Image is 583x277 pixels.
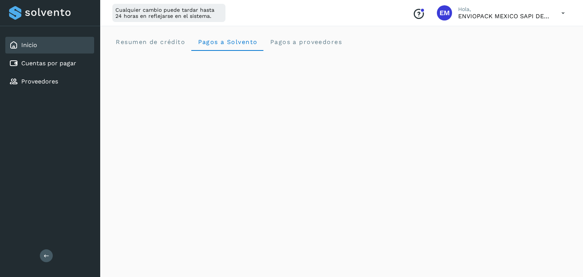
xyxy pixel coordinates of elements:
span: Pagos a proveedores [269,38,342,46]
a: Cuentas por pagar [21,60,76,67]
div: Cuentas por pagar [5,55,94,72]
p: ENVIOPACK MEXICO SAPI DE CV [458,13,549,20]
div: Proveedores [5,73,94,90]
a: Inicio [21,41,37,49]
div: Cualquier cambio puede tardar hasta 24 horas en reflejarse en el sistema. [112,4,225,22]
p: Hola, [458,6,549,13]
span: Resumen de crédito [115,38,185,46]
a: Proveedores [21,78,58,85]
div: Inicio [5,37,94,54]
span: Pagos a Solvento [197,38,257,46]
